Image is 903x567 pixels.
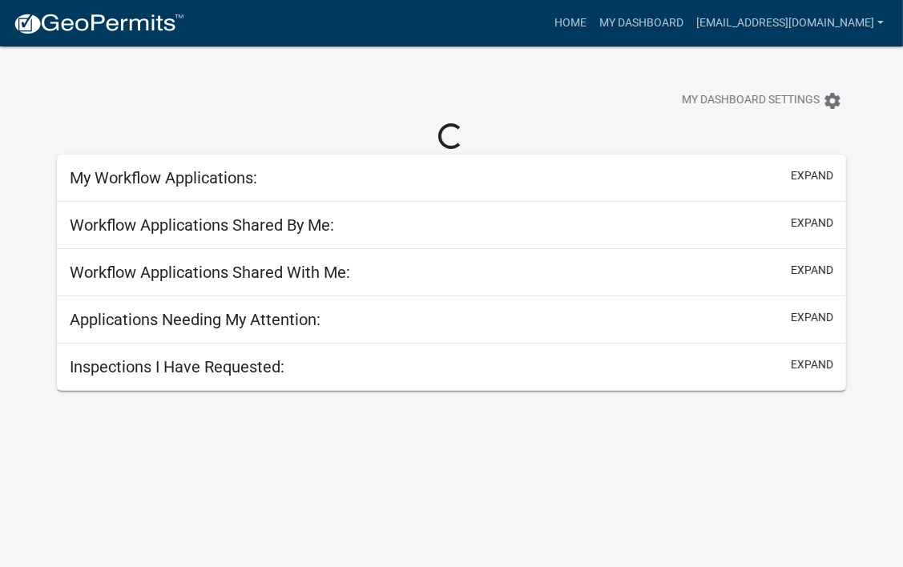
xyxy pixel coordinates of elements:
[791,167,833,184] button: expand
[791,215,833,231] button: expand
[593,8,690,38] a: My Dashboard
[70,168,257,187] h5: My Workflow Applications:
[70,310,320,329] h5: Applications Needing My Attention:
[70,263,350,282] h5: Workflow Applications Shared With Me:
[791,262,833,279] button: expand
[823,91,842,111] i: settings
[70,215,334,235] h5: Workflow Applications Shared By Me:
[791,356,833,373] button: expand
[690,8,890,38] a: [EMAIL_ADDRESS][DOMAIN_NAME]
[682,91,820,111] span: My Dashboard Settings
[70,357,284,376] h5: Inspections I Have Requested:
[791,309,833,326] button: expand
[548,8,593,38] a: Home
[669,85,855,116] button: My Dashboard Settingssettings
